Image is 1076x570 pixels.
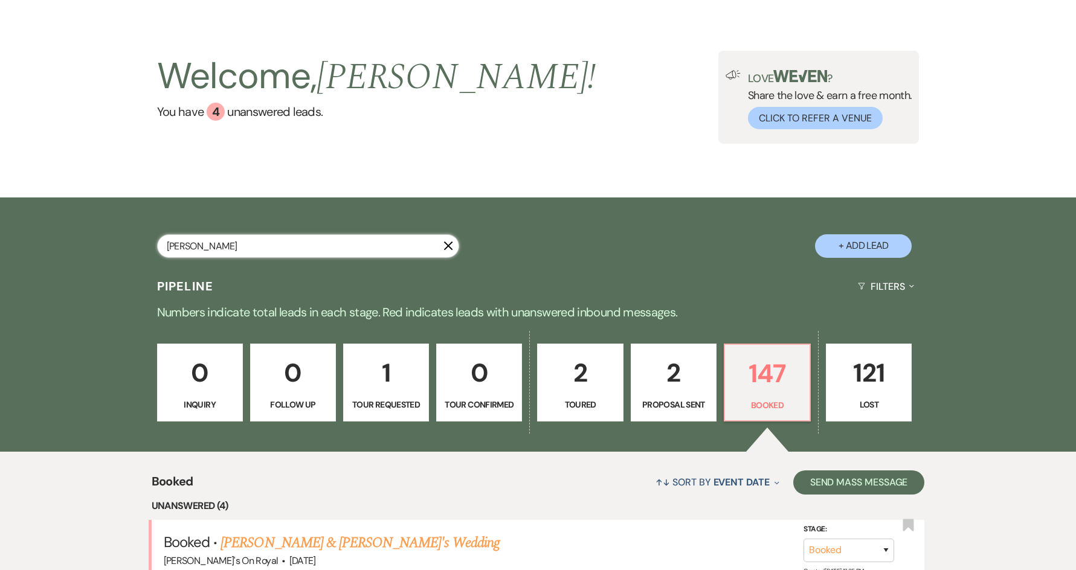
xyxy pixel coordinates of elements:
[724,344,811,422] a: 147Booked
[639,398,709,411] p: Proposal Sent
[834,353,904,393] p: 121
[250,344,336,422] a: 0Follow Up
[317,50,596,105] span: [PERSON_NAME] !
[289,554,316,567] span: [DATE]
[732,399,802,412] p: Booked
[545,353,615,393] p: 2
[444,353,514,393] p: 0
[152,498,925,514] li: Unanswered (4)
[258,398,328,411] p: Follow Up
[165,398,235,411] p: Inquiry
[444,398,514,411] p: Tour Confirmed
[258,353,328,393] p: 0
[545,398,615,411] p: Toured
[748,70,912,84] p: Love ?
[157,51,596,103] h2: Welcome,
[651,466,784,498] button: Sort By Event Date
[152,472,193,498] span: Booked
[537,344,623,422] a: 2Toured
[773,70,827,82] img: weven-logo-green.svg
[157,103,596,121] a: You have 4 unanswered leads.
[726,70,741,80] img: loud-speaker-illustration.svg
[815,234,912,258] button: + Add Lead
[714,476,770,488] span: Event Date
[826,344,912,422] a: 121Lost
[436,344,522,422] a: 0Tour Confirmed
[834,398,904,411] p: Lost
[741,70,912,129] div: Share the love & earn a free month.
[793,470,925,495] button: Send Mass Message
[103,303,973,322] p: Numbers indicate total leads in each stage. Red indicates leads with unanswered inbound messages.
[221,532,500,554] a: [PERSON_NAME] & [PERSON_NAME]'s Wedding
[157,278,214,295] h3: Pipeline
[804,523,894,536] label: Stage:
[351,353,421,393] p: 1
[631,344,717,422] a: 2Proposal Sent
[165,353,235,393] p: 0
[732,353,802,394] p: 147
[853,271,919,303] button: Filters
[157,234,459,258] input: Search by name, event date, email address or phone number
[748,107,883,129] button: Click to Refer a Venue
[639,353,709,393] p: 2
[164,554,279,567] span: [PERSON_NAME]'s On Royal
[164,533,210,551] span: Booked
[656,476,670,488] span: ↑↓
[157,344,243,422] a: 0Inquiry
[343,344,429,422] a: 1Tour Requested
[207,103,225,121] div: 4
[351,398,421,411] p: Tour Requested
